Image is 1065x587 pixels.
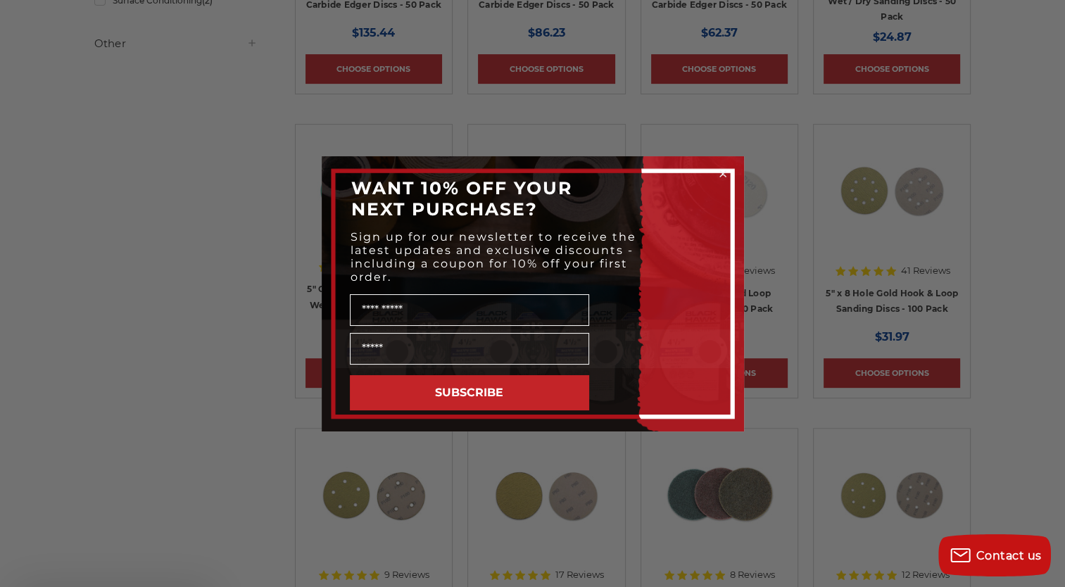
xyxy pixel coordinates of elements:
[716,167,730,181] button: Close dialog
[351,230,636,284] span: Sign up for our newsletter to receive the latest updates and exclusive discounts - including a co...
[350,375,589,410] button: SUBSCRIBE
[976,549,1042,562] span: Contact us
[350,333,589,365] input: Email
[938,534,1051,576] button: Contact us
[351,177,572,220] span: WANT 10% OFF YOUR NEXT PURCHASE?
